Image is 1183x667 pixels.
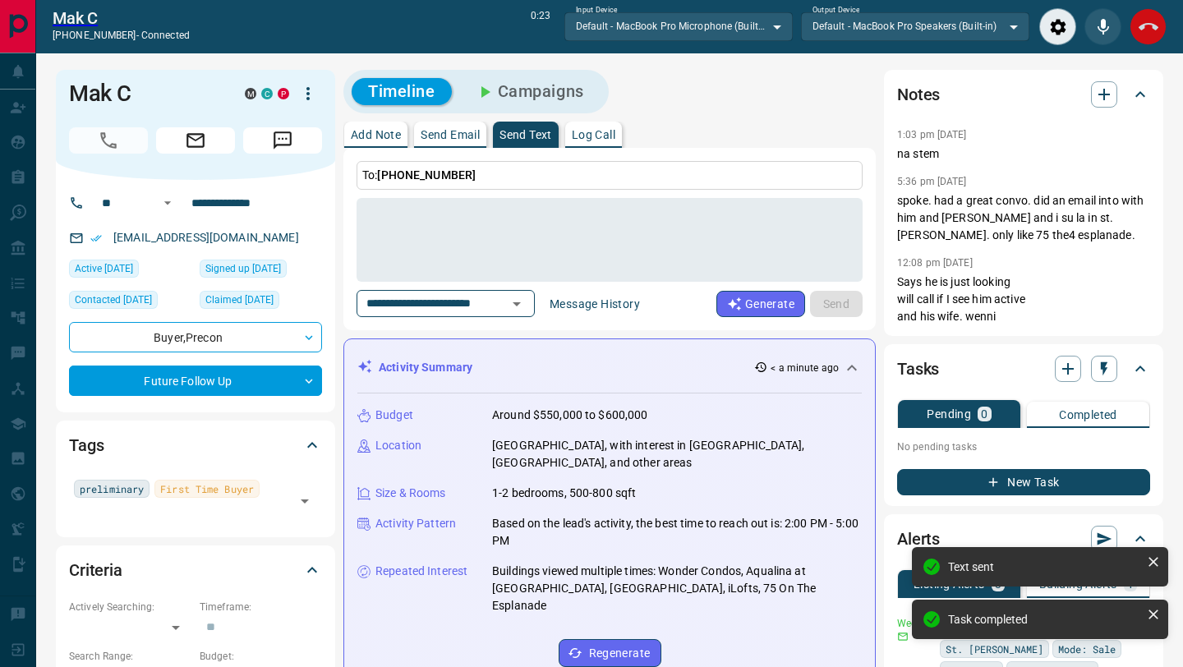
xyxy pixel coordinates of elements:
[499,129,552,140] p: Send Text
[200,260,322,283] div: Sat Oct 28 2023
[375,563,467,580] p: Repeated Interest
[69,600,191,614] p: Actively Searching:
[69,127,148,154] span: Call
[1130,8,1167,45] div: End Call
[505,292,528,315] button: Open
[80,481,144,497] span: preliminary
[564,12,793,40] div: Default - MacBook Pro Microphone (Built-in)
[716,291,805,317] button: Generate
[897,75,1150,114] div: Notes
[278,88,289,99] div: property.ca
[53,28,190,43] p: [PHONE_NUMBER] -
[576,5,618,16] label: Input Device
[897,349,1150,389] div: Tasks
[897,435,1150,459] p: No pending tasks
[245,88,256,99] div: mrloft.ca
[69,291,191,314] div: Thu Mar 06 2025
[927,408,971,420] p: Pending
[801,12,1029,40] div: Default - MacBook Pro Speakers (Built-in)
[261,88,273,99] div: condos.ca
[75,260,133,277] span: Active [DATE]
[379,359,472,376] p: Activity Summary
[200,649,322,664] p: Budget:
[981,408,987,420] p: 0
[69,322,322,352] div: Buyer , Precon
[160,481,254,497] span: First Time Buyer
[357,352,862,383] div: Activity Summary< a minute ago
[141,30,190,41] span: connected
[69,425,322,465] div: Tags
[375,485,446,502] p: Size & Rooms
[492,437,862,471] p: [GEOGRAPHIC_DATA], with interest in [GEOGRAPHIC_DATA], [GEOGRAPHIC_DATA], and other areas
[375,437,421,454] p: Location
[531,8,550,45] p: 0:23
[351,129,401,140] p: Add Note
[897,145,1150,163] p: na stem
[1039,8,1076,45] div: Audio Settings
[113,231,299,244] a: [EMAIL_ADDRESS][DOMAIN_NAME]
[1059,409,1117,421] p: Completed
[293,490,316,513] button: Open
[492,485,636,502] p: 1-2 bedrooms, 500-800 sqft
[948,560,1140,573] div: Text sent
[69,432,104,458] h2: Tags
[205,292,274,308] span: Claimed [DATE]
[559,639,661,667] button: Regenerate
[897,356,939,382] h2: Tasks
[352,78,452,105] button: Timeline
[897,81,940,108] h2: Notes
[357,161,863,190] p: To:
[1084,8,1121,45] div: Mute
[375,515,456,532] p: Activity Pattern
[69,649,191,664] p: Search Range:
[156,127,235,154] span: Email
[75,292,152,308] span: Contacted [DATE]
[897,469,1150,495] button: New Task
[897,616,930,631] p: Weekly
[69,550,322,590] div: Criteria
[897,631,909,642] svg: Email
[812,5,859,16] label: Output Device
[69,260,191,283] div: Thu Jul 31 2025
[897,129,967,140] p: 1:03 pm [DATE]
[948,613,1140,626] div: Task completed
[69,80,220,107] h1: Mak C
[69,557,122,583] h2: Criteria
[90,232,102,244] svg: Email Verified
[897,519,1150,559] div: Alerts
[53,8,190,28] a: Mak C
[897,192,1150,244] p: spoke. had a great convo. did an email into with him and [PERSON_NAME] and i su la in st. [PERSON...
[897,257,973,269] p: 12:08 pm [DATE]
[771,361,839,375] p: < a minute ago
[205,260,281,277] span: Signed up [DATE]
[492,407,648,424] p: Around $550,000 to $600,000
[69,366,322,396] div: Future Follow Up
[897,274,1150,325] p: Says he is just looking will call if I see him active and his wife. wenni
[540,291,650,317] button: Message History
[421,129,480,140] p: Send Email
[158,193,177,213] button: Open
[243,127,322,154] span: Message
[200,600,322,614] p: Timeframe:
[200,291,322,314] div: Tue Dec 03 2024
[897,526,940,552] h2: Alerts
[492,563,862,614] p: Buildings viewed multiple times: Wonder Condos, Aqualina at [GEOGRAPHIC_DATA], [GEOGRAPHIC_DATA],...
[375,407,413,424] p: Budget
[897,176,967,187] p: 5:36 pm [DATE]
[572,129,615,140] p: Log Call
[492,515,862,550] p: Based on the lead's activity, the best time to reach out is: 2:00 PM - 5:00 PM
[377,168,476,182] span: [PHONE_NUMBER]
[458,78,601,105] button: Campaigns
